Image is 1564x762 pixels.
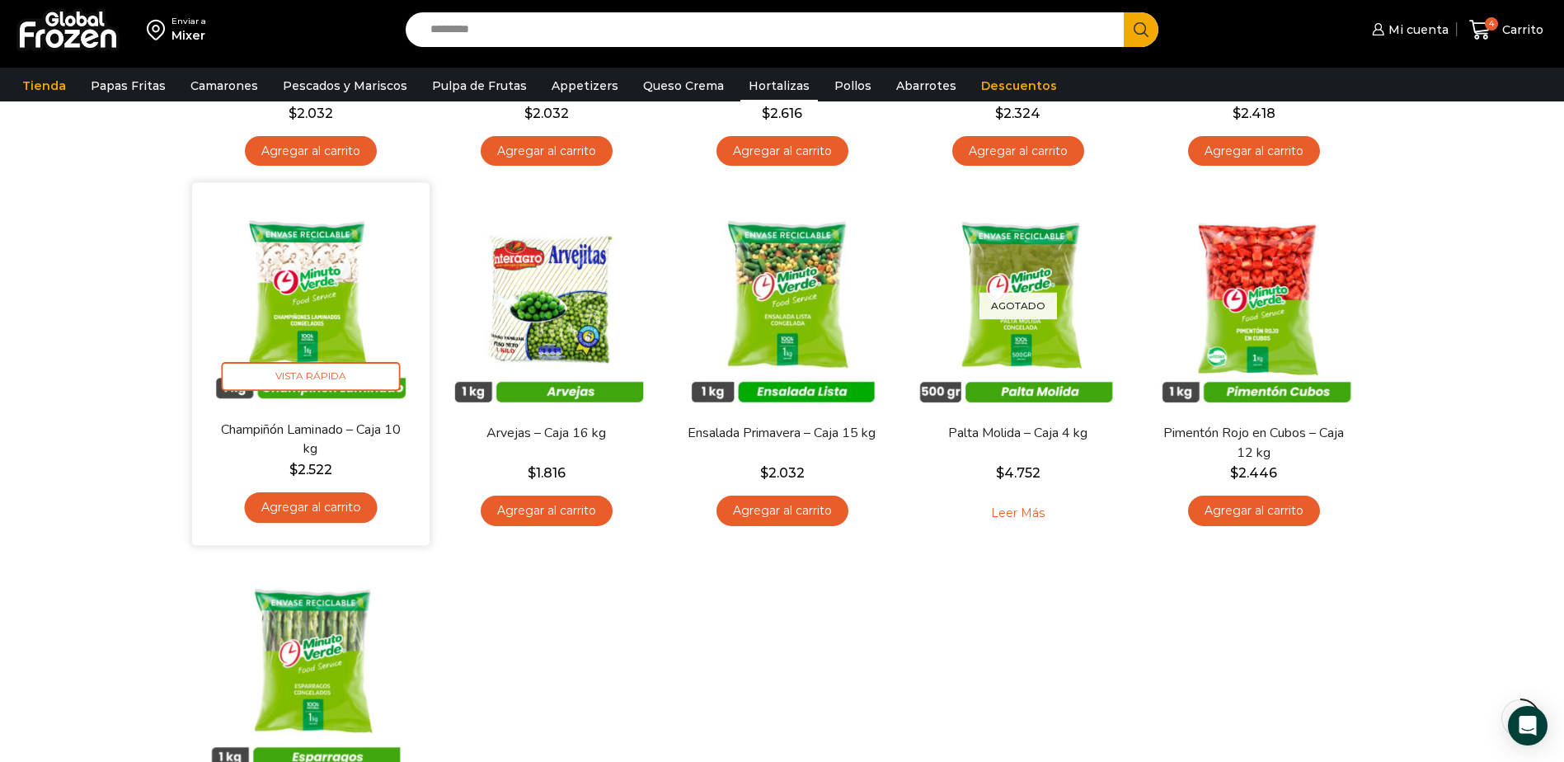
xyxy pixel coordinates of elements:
[635,70,732,101] a: Queso Crema
[1485,17,1498,31] span: 4
[214,421,406,459] a: Champiñón Laminado – Caja 10 kg
[760,465,805,481] bdi: 2.032
[1233,106,1275,121] bdi: 2.418
[424,70,535,101] a: Pulpa de Frutas
[289,106,297,121] span: $
[1233,106,1241,121] span: $
[171,16,206,27] div: Enviar a
[1124,12,1158,47] button: Search button
[451,424,641,443] a: Arvejas – Caja 16 kg
[760,465,768,481] span: $
[1368,13,1449,46] a: Mi cuenta
[826,70,880,101] a: Pollos
[1230,465,1238,481] span: $
[14,70,74,101] a: Tienda
[687,424,876,443] a: Ensalada Primavera – Caja 15 kg
[965,496,1070,530] a: Leé más sobre “Palta Molida - Caja 4 kg”
[762,106,802,121] bdi: 2.616
[1384,21,1449,38] span: Mi cuenta
[1230,465,1277,481] bdi: 2.446
[762,106,770,121] span: $
[275,70,416,101] a: Pescados y Mariscos
[995,106,1040,121] bdi: 2.324
[481,496,613,526] a: Agregar al carrito: “Arvejas - Caja 16 kg”
[289,462,331,477] bdi: 2.522
[182,70,266,101] a: Camarones
[1188,496,1320,526] a: Agregar al carrito: “Pimentón Rojo en Cubos - Caja 12 kg”
[923,424,1112,443] a: Palta Molida – Caja 4 kg
[481,136,613,167] a: Agregar al carrito: “Choclo en Granos - Caja 16 kg”
[996,465,1004,481] span: $
[1508,706,1548,746] div: Open Intercom Messenger
[995,106,1003,121] span: $
[1188,136,1320,167] a: Agregar al carrito: “Choclo en Trozos - Caja 12 kg”
[528,465,536,481] span: $
[82,70,174,101] a: Papas Fritas
[221,362,400,391] span: Vista Rápida
[524,106,533,121] span: $
[740,70,818,101] a: Hortalizas
[716,496,848,526] a: Agregar al carrito: “Ensalada Primavera - Caja 15 kg”
[289,462,297,477] span: $
[543,70,627,101] a: Appetizers
[1158,424,1348,462] a: Pimentón Rojo en Cubos – Caja 12 kg
[1465,11,1548,49] a: 4 Carrito
[888,70,965,101] a: Abarrotes
[979,293,1057,320] p: Agotado
[171,27,206,44] div: Mixer
[524,106,569,121] bdi: 2.032
[1498,21,1543,38] span: Carrito
[716,136,848,167] a: Agregar al carrito: “Pastelera de Choclo con Condimento - Caja 10 kg”
[952,136,1084,167] a: Agregar al carrito: “Pastelera de Choclo sin Condimiento - Caja 7 kg”
[996,465,1040,481] bdi: 4.752
[973,70,1065,101] a: Descuentos
[147,16,171,44] img: address-field-icon.svg
[244,492,377,523] a: Agregar al carrito: “Champiñón Laminado - Caja 10 kg”
[245,136,377,167] a: Agregar al carrito: “Poroto Verde Corte Francés - Caja 9 kg”
[528,465,566,481] bdi: 1.816
[289,106,333,121] bdi: 2.032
